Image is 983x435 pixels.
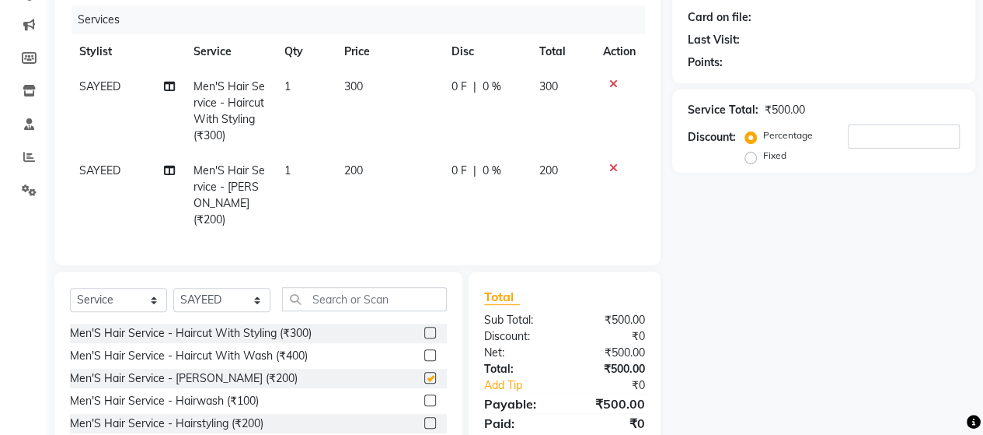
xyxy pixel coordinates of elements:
div: Last Visit: [688,32,740,48]
div: Net: [472,345,565,361]
span: Men'S Hair Service - Haircut With Styling (₹300) [193,79,265,142]
div: Points: [688,54,723,71]
th: Qty [275,34,336,69]
span: SAYEED [79,79,120,93]
div: ₹500.00 [564,395,657,413]
span: SAYEED [79,163,120,177]
div: Men'S Hair Service - [PERSON_NAME] (₹200) [70,370,298,387]
th: Total [530,34,594,69]
div: Men'S Hair Service - Haircut With Styling (₹300) [70,325,312,342]
th: Stylist [70,34,184,69]
a: Add Tip [472,377,580,394]
div: Discount: [688,129,736,146]
span: 0 % [483,79,501,95]
span: 300 [344,79,363,93]
div: Paid: [472,414,565,433]
div: ₹0 [564,414,657,433]
input: Search or Scan [282,287,447,311]
span: Total [484,289,520,305]
span: Men'S Hair Service - [PERSON_NAME] (₹200) [193,163,265,226]
span: 200 [539,163,558,177]
div: ₹0 [564,328,657,345]
span: 0 % [483,163,501,179]
div: Services [71,5,657,34]
span: 1 [284,163,291,177]
div: Men'S Hair Service - Hairstyling (₹200) [70,416,263,432]
div: ₹500.00 [564,345,657,361]
label: Fixed [763,149,786,163]
span: 0 F [451,163,467,179]
span: 1 [284,79,291,93]
span: 200 [344,163,363,177]
th: Disc [442,34,530,69]
span: | [473,163,476,179]
th: Action [594,34,645,69]
th: Service [184,34,275,69]
div: ₹500.00 [765,102,805,118]
div: Service Total: [688,102,758,118]
div: Men'S Hair Service - Hairwash (₹100) [70,393,259,409]
div: Men'S Hair Service - Haircut With Wash (₹400) [70,348,308,364]
div: ₹500.00 [564,361,657,377]
div: Total: [472,361,565,377]
span: 300 [539,79,558,93]
th: Price [335,34,442,69]
div: Payable: [472,395,565,413]
div: ₹0 [580,377,657,394]
div: Discount: [472,328,565,345]
div: Sub Total: [472,312,565,328]
div: Card on file: [688,9,751,26]
span: | [473,79,476,95]
span: 0 F [451,79,467,95]
div: ₹500.00 [564,312,657,328]
label: Percentage [763,128,813,142]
